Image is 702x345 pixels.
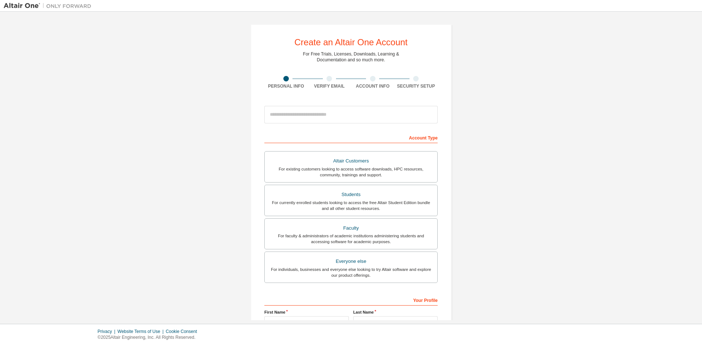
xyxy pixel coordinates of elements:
div: For existing customers looking to access software downloads, HPC resources, community, trainings ... [269,166,433,178]
div: Security Setup [395,83,438,89]
div: Create an Altair One Account [294,38,408,47]
div: Altair Customers [269,156,433,166]
div: Faculty [269,223,433,233]
div: Personal Info [264,83,308,89]
div: For faculty & administrators of academic institutions administering students and accessing softwa... [269,233,433,245]
label: First Name [264,309,349,315]
div: Account Type [264,131,438,143]
div: Verify Email [308,83,351,89]
div: For currently enrolled students looking to access the free Altair Student Edition bundle and all ... [269,200,433,211]
div: For individuals, businesses and everyone else looking to try Altair software and explore our prod... [269,267,433,278]
div: Account Info [351,83,395,89]
div: Privacy [98,329,117,334]
label: Last Name [353,309,438,315]
div: Website Terms of Use [117,329,166,334]
div: Cookie Consent [166,329,201,334]
div: Students [269,189,433,200]
div: Everyone else [269,256,433,267]
img: Altair One [4,2,95,9]
div: For Free Trials, Licenses, Downloads, Learning & Documentation and so much more. [303,51,399,63]
p: © 2025 Altair Engineering, Inc. All Rights Reserved. [98,334,201,341]
div: Your Profile [264,294,438,306]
